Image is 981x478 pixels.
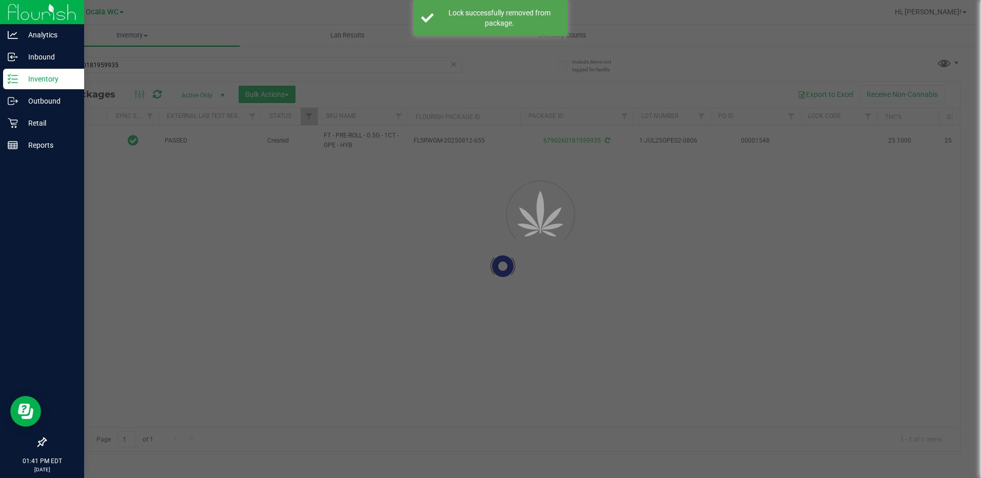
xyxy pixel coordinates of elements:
iframe: Resource center [10,396,41,427]
inline-svg: Analytics [8,30,18,40]
p: 01:41 PM EDT [5,456,80,466]
p: [DATE] [5,466,80,473]
p: Retail [18,117,80,129]
p: Analytics [18,29,80,41]
inline-svg: Retail [8,118,18,128]
inline-svg: Inbound [8,52,18,62]
inline-svg: Inventory [8,74,18,84]
inline-svg: Reports [8,140,18,150]
p: Reports [18,139,80,151]
p: Inbound [18,51,80,63]
p: Outbound [18,95,80,107]
p: Inventory [18,73,80,85]
inline-svg: Outbound [8,96,18,106]
div: Lock successfully removed from package. [439,8,560,28]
